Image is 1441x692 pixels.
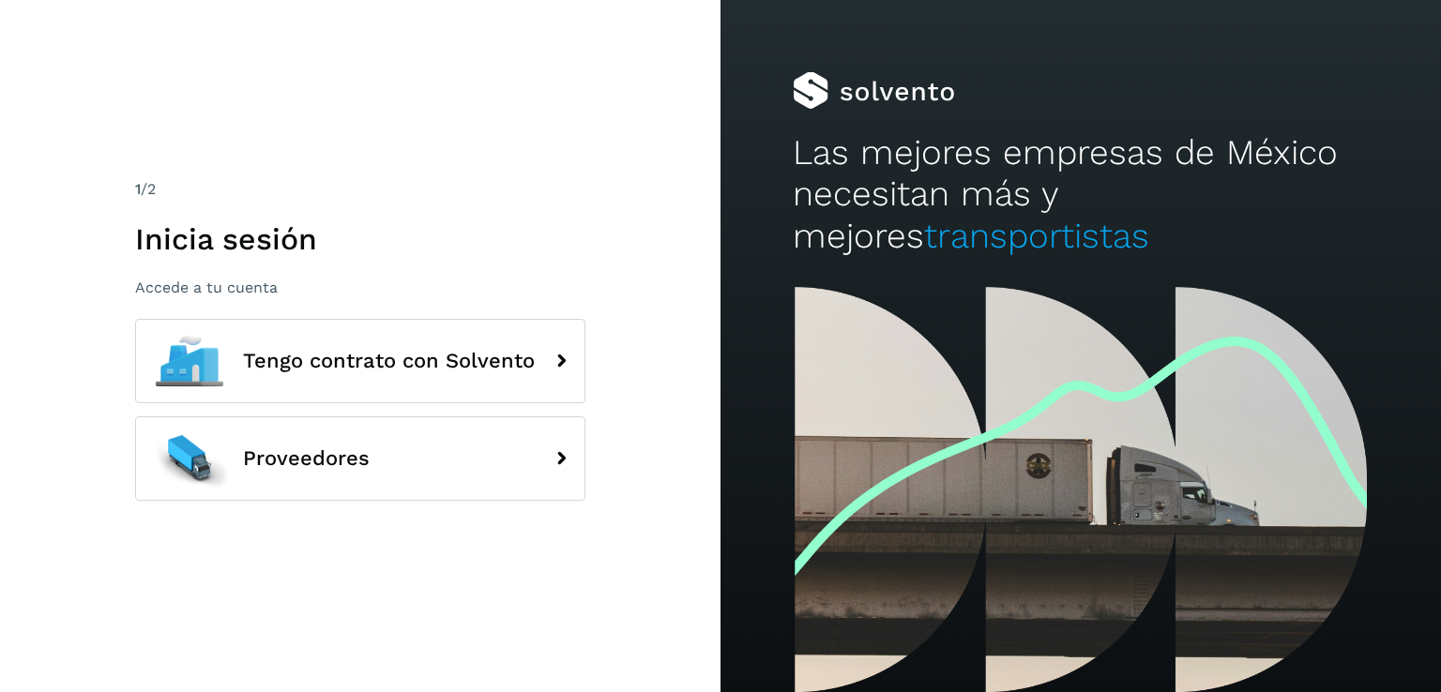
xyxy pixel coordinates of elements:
span: Proveedores [243,447,370,470]
span: transportistas [924,216,1149,256]
span: Tengo contrato con Solvento [243,350,535,372]
h1: Inicia sesión [135,221,585,257]
div: /2 [135,178,585,201]
h2: Las mejores empresas de México necesitan más y mejores [793,132,1369,257]
span: 1 [135,180,141,198]
button: Tengo contrato con Solvento [135,319,585,403]
p: Accede a tu cuenta [135,278,585,296]
button: Proveedores [135,416,585,501]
